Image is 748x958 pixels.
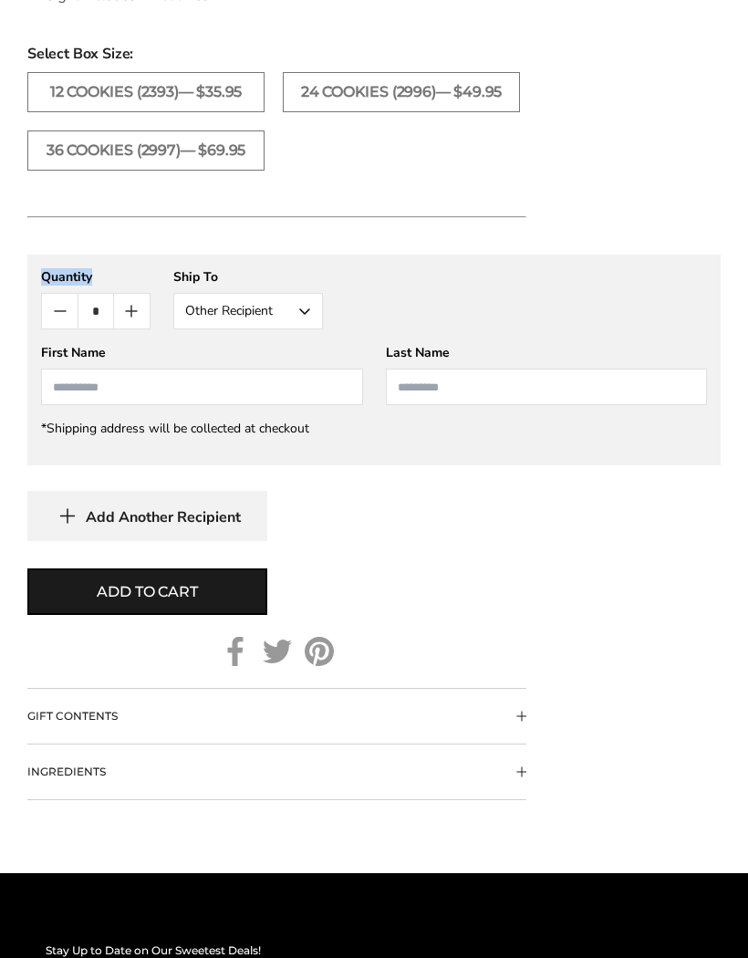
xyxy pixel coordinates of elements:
[41,268,151,286] div: Quantity
[27,745,526,799] button: Collapsible block button
[173,268,323,286] div: Ship To
[27,130,265,171] label: 36 COOKIES (2997)— $69.95
[386,344,708,361] div: Last Name
[86,508,241,526] span: Add Another Recipient
[42,294,78,328] button: Count minus
[27,568,267,615] button: Add to cart
[15,889,189,943] iframe: Sign Up via Text for Offers
[173,293,323,329] button: Other Recipient
[27,72,265,112] label: 12 COOKIES (2393)— $35.95
[114,294,150,328] button: Count plus
[27,43,721,65] span: Select Box Size:
[78,294,113,328] input: Quantity
[41,344,363,361] div: First Name
[283,72,520,112] label: 24 COOKIES (2996)— $49.95
[305,637,334,666] a: Pinterest
[97,581,197,603] span: Add to cart
[27,689,526,744] button: Collapsible block button
[41,420,707,437] div: *Shipping address will be collected at checkout
[27,491,267,541] button: Add Another Recipient
[27,255,721,465] gfm-form: New recipient
[263,637,292,666] a: Twitter
[41,369,363,405] input: First Name
[386,369,708,405] input: Last Name
[221,637,250,666] a: Facebook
